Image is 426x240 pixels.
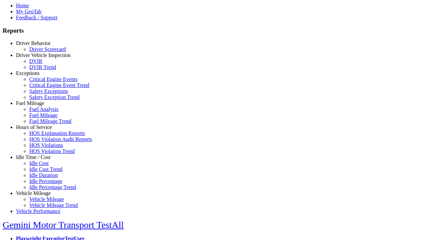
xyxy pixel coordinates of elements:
a: Driver Vehicle Inspection [16,52,71,58]
a: Vehicle Mileage Trend [29,202,78,208]
a: Critical Engine Event Trend [29,82,89,88]
a: Idle Cost Trend [29,166,63,172]
a: My GeoTab [16,9,42,14]
a: Vehicle Performance [16,208,61,214]
a: HOS Violation Audit Reports [29,136,92,142]
a: DVIR [29,58,42,64]
a: HOS Violation Trend [29,148,75,154]
a: Fuel Mileage [16,100,44,106]
a: Critical Engine Events [29,76,78,82]
a: DVIR Trend [29,64,56,70]
a: Fuel Analysis [29,106,59,112]
a: Driver Behavior [16,40,51,46]
a: Safety Exceptions [29,88,68,94]
a: Fuel Mileage [29,112,58,118]
a: Driver Scorecard [29,46,66,52]
a: HOS Explanation Reports [29,130,85,136]
a: Idle Cost [29,160,49,166]
a: Idle Time / Cost [16,154,51,160]
a: Fuel Mileage Trend [29,118,71,124]
a: Idle Duration [29,172,58,178]
a: Idle Percentage Trend [29,184,76,190]
a: Feedback / Support [16,15,57,20]
a: Gemini Motor Transport TestAll [3,220,124,230]
a: Vehicle Mileage [29,196,64,202]
h3: Reports [3,27,423,34]
a: Vehicle Mileage [16,190,51,196]
a: Exceptions [16,70,40,76]
a: Hours of Service [16,124,52,130]
a: Home [16,3,29,8]
a: Safety Exception Trend [29,94,80,100]
a: Idle Percentage [29,178,62,184]
a: HOS Violations [29,142,63,148]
